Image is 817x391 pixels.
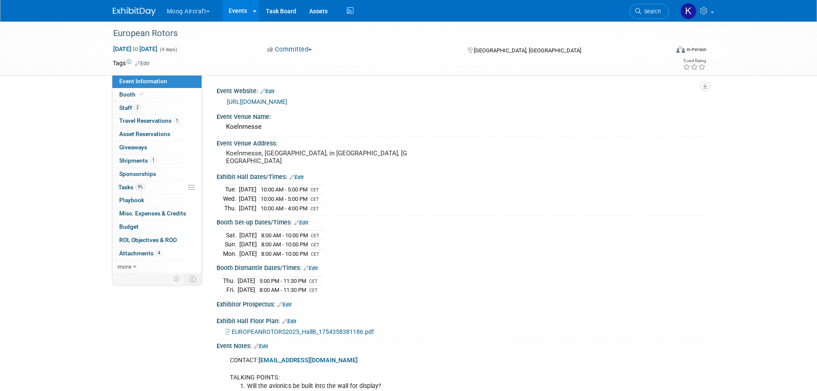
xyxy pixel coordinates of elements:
[261,196,308,202] span: 10:00 AM - 5:00 PM
[113,7,156,16] img: ExhibitDay
[311,233,320,239] span: CET
[311,242,320,248] span: CET
[184,273,202,285] td: Toggle Event Tabs
[119,144,147,151] span: Giveaways
[110,26,656,41] div: European Rotors
[118,263,131,270] span: more
[223,276,238,285] td: Thu.
[119,104,141,111] span: Staff
[119,91,145,98] span: Booth
[135,61,149,67] a: Edit
[239,194,256,204] td: [DATE]
[226,149,410,165] pre: Koelnmesse, [GEOGRAPHIC_DATA], in [GEOGRAPHIC_DATA], [GEOGRAPHIC_DATA]
[226,328,374,335] a: EUROPEANROTORS2025_HallB_1754358381186.pdf
[254,343,268,349] a: Edit
[686,46,706,53] div: In-Person
[150,157,157,164] span: 1
[112,247,202,260] a: Attachments4
[112,168,202,181] a: Sponsorships
[264,45,315,54] button: Committed
[261,186,308,193] span: 10:00 AM - 5:00 PM
[289,174,304,180] a: Edit
[680,3,696,19] img: Kathryn Germony
[136,184,145,190] span: 9%
[238,276,255,285] td: [DATE]
[112,102,202,115] a: Staff2
[113,59,149,67] td: Tags
[282,318,296,324] a: Edit
[112,75,202,88] a: Event Information
[618,45,707,58] div: Event Format
[261,232,308,239] span: 8:00 AM - 10:00 PM
[232,328,374,335] span: EUROPEANROTORS2025_HallB_1754358381186.pdf
[217,216,705,227] div: Booth Set-up Dates/Times:
[112,194,202,207] a: Playbook
[112,261,202,273] a: more
[112,141,202,154] a: Giveaways
[311,252,320,257] span: CET
[217,137,705,148] div: Event Venue Address:
[223,185,239,194] td: Tue.
[223,249,239,258] td: Mon.
[217,315,705,326] div: Exhibit Hall Floor Plan:
[217,261,705,273] div: Booth Dismantle Dates/Times:
[261,241,308,248] span: 8:00 AM - 10:00 PM
[119,78,167,85] span: Event Information
[119,117,180,124] span: Travel Reservations
[139,92,144,97] i: Booth reservation complete
[119,250,162,257] span: Attachments
[217,85,705,96] div: Event Website:
[474,47,581,54] span: [GEOGRAPHIC_DATA], [GEOGRAPHIC_DATA]
[112,155,202,167] a: Shipments1
[223,120,698,133] div: Koelnmesse
[118,184,145,191] span: Tasks
[259,357,358,364] a: [EMAIL_ADDRESS][DOMAIN_NAME]
[159,47,177,52] span: (4 days)
[309,279,318,284] span: CET
[641,8,661,15] span: Search
[630,4,669,19] a: Search
[239,185,256,194] td: [DATE]
[227,98,287,105] a: [URL][DOMAIN_NAME]
[119,197,144,203] span: Playbook
[119,210,186,217] span: Misc. Expenses & Credits
[311,187,319,193] span: CET
[309,288,318,293] span: CET
[261,251,308,257] span: 8:00 AM - 10:00 PM
[134,104,141,111] span: 2
[223,285,238,294] td: Fri.
[112,88,202,101] a: Booth
[676,46,685,53] img: Format-Inperson.png
[261,205,308,212] span: 10:00 AM - 4:00 PM
[217,170,705,182] div: Exhibit Hall Dates/Times:
[174,118,180,124] span: 1
[239,249,257,258] td: [DATE]
[217,110,705,121] div: Event Venue Name:
[259,278,306,284] span: 5:00 PM - 11:30 PM
[294,220,308,226] a: Edit
[238,285,255,294] td: [DATE]
[112,221,202,233] a: Budget
[311,206,319,212] span: CET
[277,302,292,308] a: Edit
[259,287,306,293] span: 8:00 AM - 11:30 PM
[260,88,274,94] a: Edit
[223,194,239,204] td: Wed.
[239,230,257,240] td: [DATE]
[223,240,239,249] td: Sun.
[156,250,162,256] span: 4
[217,298,705,309] div: Exhibitor Prospectus:
[223,203,239,212] td: Thu.
[311,197,319,202] span: CET
[223,230,239,240] td: Sat.
[112,128,202,141] a: Asset Reservations
[304,265,318,271] a: Edit
[217,339,705,351] div: Event Notes:
[119,170,156,177] span: Sponsorships
[239,240,257,249] td: [DATE]
[119,223,139,230] span: Budget
[113,45,158,53] span: [DATE] [DATE]
[683,59,706,63] div: Event Rating
[112,234,202,247] a: ROI, Objectives & ROO
[112,207,202,220] a: Misc. Expenses & Credits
